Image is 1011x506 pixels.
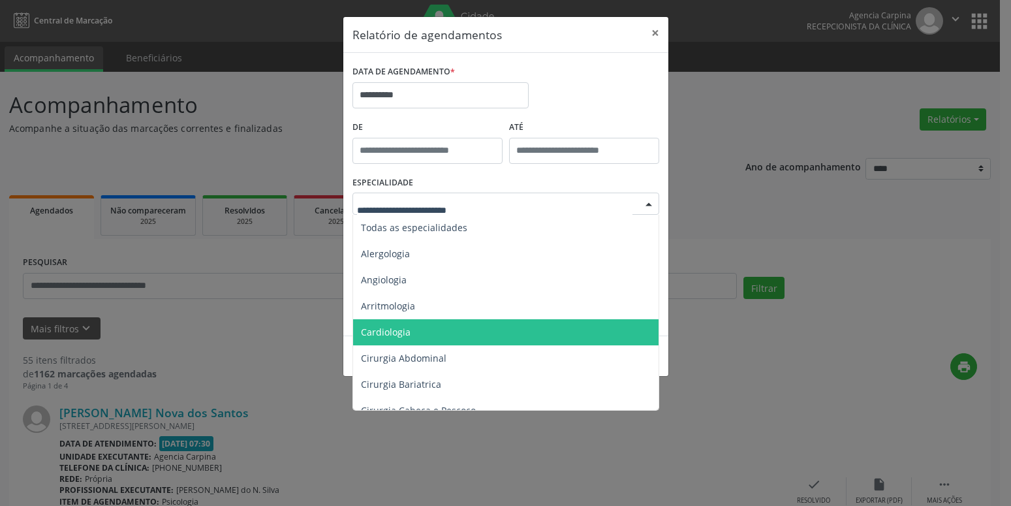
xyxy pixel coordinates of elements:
span: Cirurgia Cabeça e Pescoço [361,404,476,417]
span: Cirurgia Bariatrica [361,378,441,390]
label: De [352,118,503,138]
span: Cardiologia [361,326,411,338]
span: Alergologia [361,247,410,260]
span: Arritmologia [361,300,415,312]
span: Angiologia [361,274,407,286]
button: Close [642,17,668,49]
label: ESPECIALIDADE [352,173,413,193]
span: Todas as especialidades [361,221,467,234]
label: DATA DE AGENDAMENTO [352,62,455,82]
span: Cirurgia Abdominal [361,352,446,364]
label: ATÉ [509,118,659,138]
h5: Relatório de agendamentos [352,26,502,43]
